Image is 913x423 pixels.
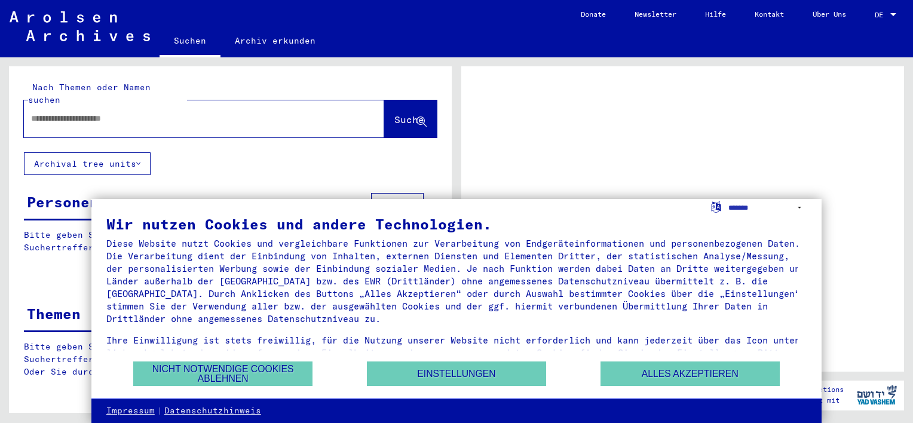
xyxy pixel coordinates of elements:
div: Personen [27,191,99,213]
p: Bitte geben Sie einen Suchbegriff ein oder nutzen Sie die Filter, um Suchertreffer zu erhalten. O... [24,341,437,378]
img: yv_logo.png [854,380,899,410]
div: Wir nutzen Cookies und andere Technologien. [106,217,807,231]
button: Nicht notwendige Cookies ablehnen [133,361,312,386]
div: Themen [27,303,81,324]
a: Impressum [106,405,155,417]
div: Ihre Einwilligung ist stets freiwillig, für die Nutzung unserer Website nicht erforderlich und ka... [106,334,807,372]
a: Suchen [160,26,220,57]
button: Alles akzeptieren [601,361,780,386]
mat-label: Nach Themen oder Namen suchen [28,82,151,105]
a: Datenschutzhinweis [164,405,261,417]
button: Filter [371,193,424,216]
button: Archival tree units [24,152,151,175]
select: Sprache auswählen [728,199,807,216]
button: Suche [384,100,437,137]
label: Sprache auswählen [710,201,722,212]
span: Suche [394,114,424,125]
button: Einstellungen [367,361,546,386]
img: Arolsen_neg.svg [10,11,150,41]
p: Bitte geben Sie einen Suchbegriff ein oder nutzen Sie die Filter, um Suchertreffer zu erhalten. [24,229,436,254]
div: Diese Website nutzt Cookies und vergleichbare Funktionen zur Verarbeitung von Endgeräteinformatio... [106,237,807,325]
span: DE [875,11,888,19]
a: Archiv erkunden [220,26,330,55]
